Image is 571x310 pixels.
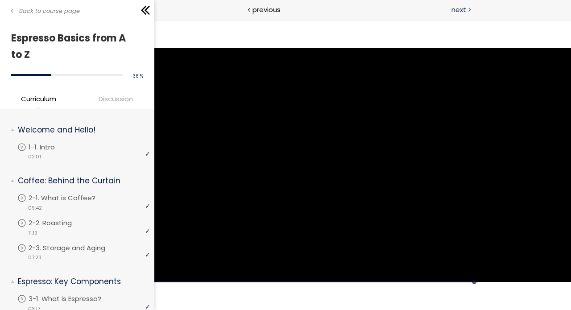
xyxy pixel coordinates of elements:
[29,243,123,253] p: 2-3. Storage and Aging
[18,276,143,287] p: Espresso: Key Components
[29,218,90,228] p: 2-2. Roasting
[79,94,152,104] span: Discussion
[19,7,80,16] span: Back to course page
[133,73,143,79] span: 36 %
[11,7,80,16] a: Back to course page
[11,30,139,63] h1: Espresso Basics from A to Z
[28,229,37,237] span: 11:19
[252,4,281,15] span: previous
[18,124,143,136] p: Welcome and Hello!
[29,294,119,304] p: 3-1. What is Espresso?
[29,142,73,152] p: 1-1. Intro
[18,175,143,186] p: Coffee: Behind the Curtain
[28,153,41,161] span: 02:01
[29,193,113,203] p: 2-1. What is Coffee?
[21,94,56,104] span: Curriculum
[28,204,42,212] span: 09:42
[28,254,41,261] span: 07:23
[451,4,466,15] span: next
